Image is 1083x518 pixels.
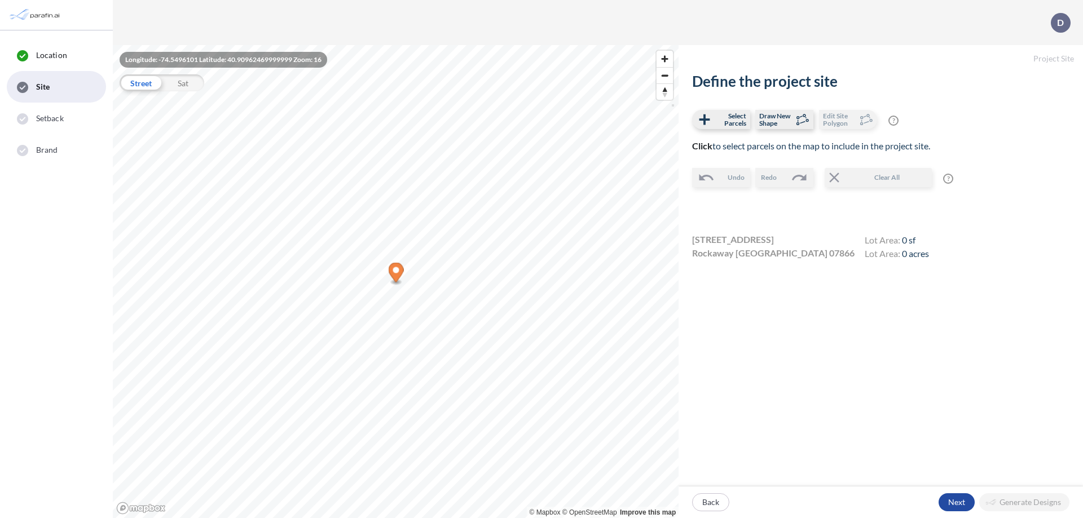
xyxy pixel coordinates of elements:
[389,263,404,286] div: Map marker
[943,174,953,184] span: ?
[948,497,965,508] p: Next
[888,116,899,126] span: ?
[120,52,327,68] div: Longitude: -74.5496101 Latitude: 40.90962469999999 Zoom: 16
[761,172,777,183] span: Redo
[36,113,64,124] span: Setback
[902,248,929,259] span: 0 acres
[692,168,750,187] button: Undo
[843,172,931,183] span: Clear All
[713,112,746,127] span: Select Parcels
[755,168,813,187] button: Redo
[657,68,673,83] span: Zoom out
[728,172,745,183] span: Undo
[620,508,676,516] a: Improve this map
[759,112,793,127] span: Draw New Shape
[113,45,679,518] canvas: Map
[657,67,673,83] button: Zoom out
[657,83,673,100] button: Reset bearing to north
[692,140,712,151] b: Click
[692,73,1069,90] h2: Define the project site
[865,234,929,248] h4: Lot Area:
[692,233,774,246] span: [STREET_ADDRESS]
[657,84,673,100] span: Reset bearing to north
[823,112,856,127] span: Edit Site Polygon
[692,493,729,511] button: Back
[530,508,561,516] a: Mapbox
[1057,17,1064,28] p: D
[562,508,617,516] a: OpenStreetMap
[120,74,162,91] div: Street
[865,248,929,262] h4: Lot Area:
[36,144,58,156] span: Brand
[116,502,166,515] a: Mapbox homepage
[825,168,932,187] button: Clear All
[8,5,63,25] img: Parafin
[657,51,673,67] button: Zoom in
[36,50,67,61] span: Location
[902,234,915,245] span: 0 sf
[162,74,204,91] div: Sat
[36,81,50,92] span: Site
[702,497,719,508] p: Back
[939,493,975,511] button: Next
[692,246,855,260] span: Rockaway [GEOGRAPHIC_DATA] 07866
[679,45,1083,73] h5: Project Site
[692,140,930,151] span: to select parcels on the map to include in the project site.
